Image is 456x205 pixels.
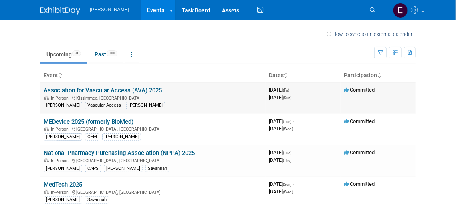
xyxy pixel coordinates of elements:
[44,181,82,188] a: MedTech 2025
[107,50,117,56] span: 100
[269,149,294,155] span: [DATE]
[104,165,143,172] div: [PERSON_NAME]
[89,47,123,62] a: Past100
[327,31,416,37] a: How to sync to an external calendar...
[269,181,294,187] span: [DATE]
[283,182,291,187] span: (Sun)
[44,125,262,132] div: [GEOGRAPHIC_DATA], [GEOGRAPHIC_DATA]
[126,102,165,109] div: [PERSON_NAME]
[266,69,341,82] th: Dates
[269,94,291,100] span: [DATE]
[44,157,262,163] div: [GEOGRAPHIC_DATA], [GEOGRAPHIC_DATA]
[44,190,49,194] img: In-Person Event
[44,127,49,131] img: In-Person Event
[269,87,291,93] span: [DATE]
[377,72,381,78] a: Sort by Participation Type
[51,158,71,163] span: In-Person
[283,158,291,163] span: (Thu)
[145,165,169,172] div: Savannah
[51,190,71,195] span: In-Person
[284,72,287,78] a: Sort by Start Date
[44,133,82,141] div: [PERSON_NAME]
[293,149,294,155] span: -
[44,149,195,157] a: National Pharmacy Purchasing Association (NPPA) 2025
[269,189,293,195] span: [DATE]
[90,7,129,12] span: [PERSON_NAME]
[283,190,293,194] span: (Wed)
[85,102,123,109] div: Vascular Access
[85,165,101,172] div: CAPS
[290,87,291,93] span: -
[44,196,82,203] div: [PERSON_NAME]
[44,96,49,100] img: In-Person Event
[269,118,294,124] span: [DATE]
[72,50,81,56] span: 31
[344,118,375,124] span: Committed
[283,96,291,100] span: (Sun)
[44,189,262,195] div: [GEOGRAPHIC_DATA], [GEOGRAPHIC_DATA]
[293,118,294,124] span: -
[283,127,293,131] span: (Wed)
[85,196,109,203] div: Savannah
[40,47,87,62] a: Upcoming31
[341,69,416,82] th: Participation
[44,94,262,101] div: Kissimmee, [GEOGRAPHIC_DATA]
[344,181,375,187] span: Committed
[283,119,291,124] span: (Tue)
[85,133,99,141] div: OEM
[51,127,71,132] span: In-Person
[40,69,266,82] th: Event
[102,133,141,141] div: [PERSON_NAME]
[44,102,82,109] div: [PERSON_NAME]
[269,157,291,163] span: [DATE]
[393,3,408,18] img: Emily Janik
[283,88,289,92] span: (Fri)
[44,158,49,162] img: In-Person Event
[344,149,375,155] span: Committed
[51,96,71,101] span: In-Person
[44,165,82,172] div: [PERSON_NAME]
[58,72,62,78] a: Sort by Event Name
[269,125,293,131] span: [DATE]
[44,87,162,94] a: Association for Vascular Access (AVA) 2025
[344,87,375,93] span: Committed
[283,151,291,155] span: (Tue)
[40,7,80,15] img: ExhibitDay
[293,181,294,187] span: -
[44,118,133,125] a: MEDevice 2025 (formerly BioMed)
